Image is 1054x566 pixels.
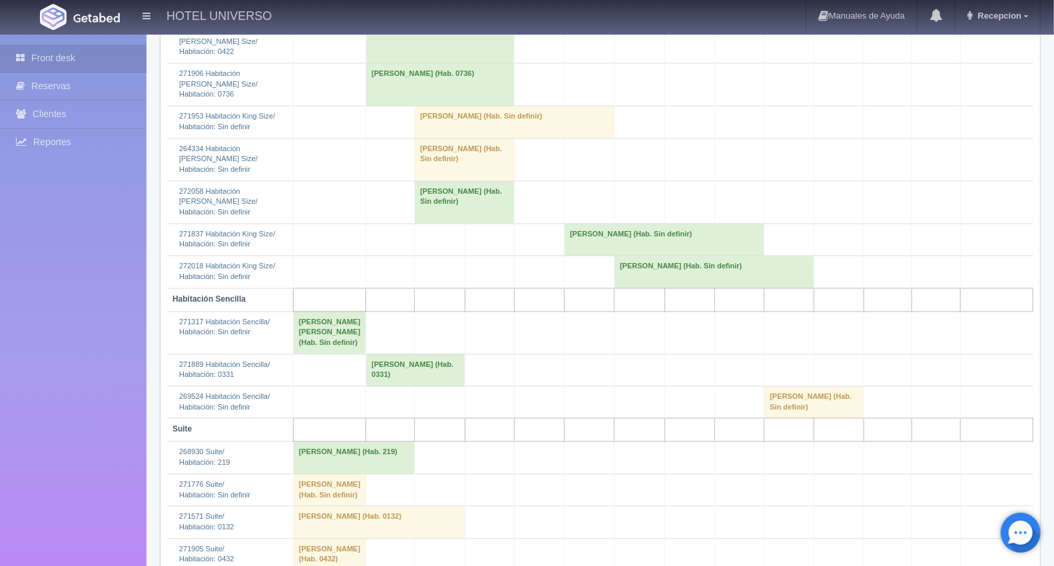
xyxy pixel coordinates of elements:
[73,13,120,23] img: Getabed
[179,480,250,499] a: 271776 Suite/Habitación: Sin definir
[166,7,272,23] h4: HOTEL UNIVERSO
[179,112,275,131] a: 271953 Habitación King Size/Habitación: Sin definir
[366,63,515,105] td: [PERSON_NAME] (Hab. 0736)
[293,311,366,354] td: [PERSON_NAME] [PERSON_NAME] (Hab. Sin definir)
[366,354,465,386] td: [PERSON_NAME] (Hab. 0331)
[179,447,230,466] a: 268930 Suite/Habitación: 219
[415,180,515,223] td: [PERSON_NAME] (Hab. Sin definir)
[172,424,192,433] b: Suite
[179,144,258,173] a: 264334 Habitación [PERSON_NAME] Size/Habitación: Sin definir
[172,294,246,304] b: Habitación Sencilla
[179,360,270,379] a: 271889 Habitación Sencilla/Habitación: 0331
[179,318,270,336] a: 271317 Habitación Sencilla/Habitación: Sin definir
[179,230,275,248] a: 271837 Habitación King Size/Habitación: Sin definir
[179,512,234,531] a: 271571 Suite/Habitación: 0132
[415,106,615,138] td: [PERSON_NAME] (Hab. Sin definir)
[415,138,515,180] td: [PERSON_NAME] (Hab. Sin definir)
[293,506,465,538] td: [PERSON_NAME] (Hab. 0132)
[40,4,67,30] img: Getabed
[179,392,270,411] a: 269524 Habitación Sencilla/Habitación: Sin definir
[179,187,258,216] a: 272058 Habitación [PERSON_NAME] Size/Habitación: Sin definir
[179,262,275,280] a: 272018 Habitación King Size/Habitación: Sin definir
[565,223,764,255] td: [PERSON_NAME] (Hab. Sin definir)
[179,27,258,55] a: 270307 Habitación [PERSON_NAME] Size/Habitación: 0422
[366,20,515,63] td: [PERSON_NAME] (Hab. 0422)
[293,473,366,505] td: [PERSON_NAME] (Hab. Sin definir)
[179,69,258,98] a: 271906 Habitación [PERSON_NAME] Size/Habitación: 0736
[293,441,414,473] td: [PERSON_NAME] (Hab. 219)
[615,256,814,288] td: [PERSON_NAME] (Hab. Sin definir)
[975,11,1022,21] span: Recepcion
[764,386,864,418] td: [PERSON_NAME] (Hab. Sin definir)
[179,545,234,563] a: 271905 Suite/Habitación: 0432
